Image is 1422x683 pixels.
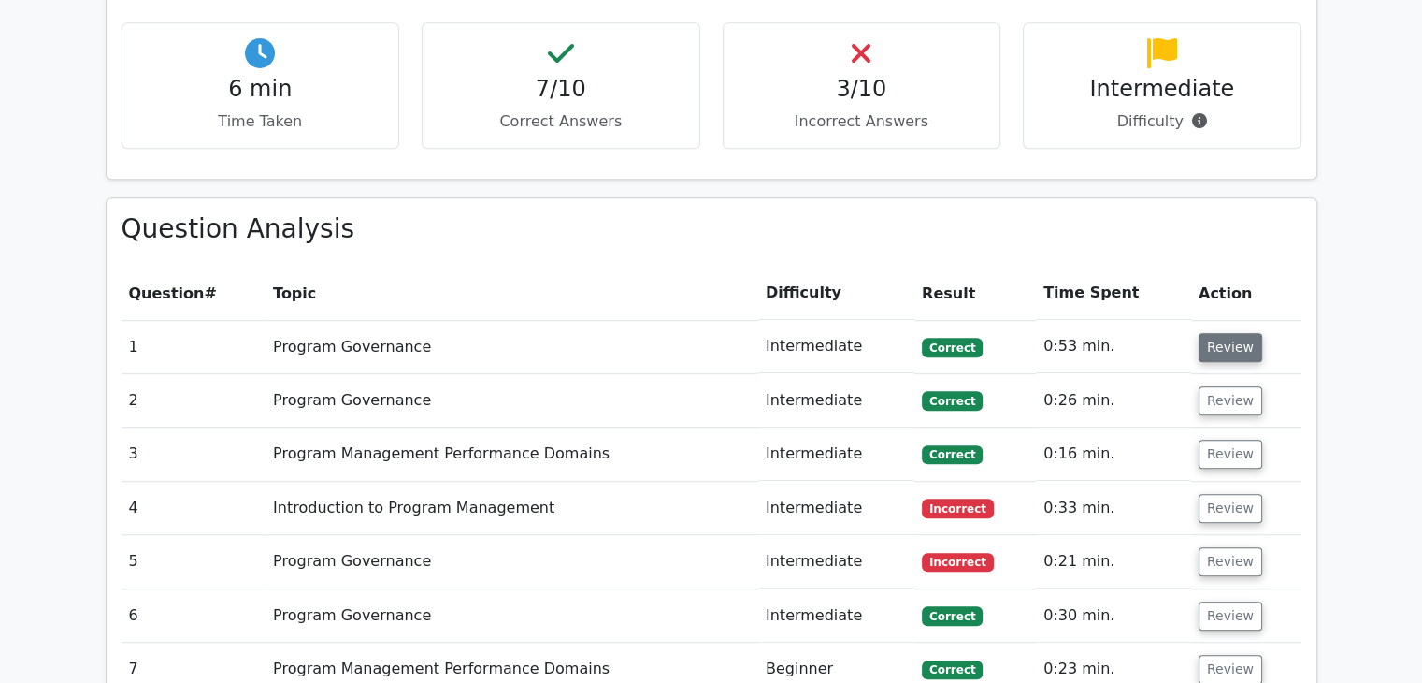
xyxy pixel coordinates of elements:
th: # [122,267,266,320]
td: 3 [122,428,266,481]
button: Review [1199,440,1262,469]
td: 0:26 min. [1036,374,1191,428]
p: Correct Answers [438,110,684,133]
h4: 7/10 [438,76,684,103]
span: Correct [922,391,983,410]
td: 0:21 min. [1036,535,1191,589]
td: Intermediate [758,320,914,373]
td: 0:30 min. [1036,589,1191,643]
button: Review [1199,333,1262,362]
td: Intermediate [758,535,914,589]
button: Review [1199,494,1262,523]
span: Correct [922,445,983,464]
td: 4 [122,482,266,535]
p: Difficulty [1039,110,1286,133]
th: Difficulty [758,267,914,320]
button: Review [1199,386,1262,415]
td: Program Governance [266,589,758,643]
td: Program Governance [266,535,758,589]
h4: 6 min [137,76,384,103]
td: 0:16 min. [1036,428,1191,481]
th: Time Spent [1036,267,1191,320]
td: Intermediate [758,428,914,481]
td: Program Governance [266,374,758,428]
span: Incorrect [922,499,994,517]
td: 6 [122,589,266,643]
span: Correct [922,338,983,356]
th: Action [1191,267,1301,320]
h4: Intermediate [1039,76,1286,103]
td: Intermediate [758,589,914,643]
button: Review [1199,602,1262,631]
span: Correct [922,661,983,679]
td: 5 [122,535,266,589]
button: Review [1199,547,1262,576]
td: Introduction to Program Management [266,482,758,535]
th: Result [914,267,1036,320]
td: Program Management Performance Domains [266,428,758,481]
h4: 3/10 [739,76,985,103]
td: 0:33 min. [1036,482,1191,535]
td: Intermediate [758,374,914,428]
p: Time Taken [137,110,384,133]
span: Correct [922,606,983,625]
span: Incorrect [922,553,994,572]
td: 0:53 min. [1036,320,1191,373]
td: 1 [122,320,266,373]
td: Program Governance [266,320,758,373]
p: Incorrect Answers [739,110,985,133]
h3: Question Analysis [122,213,1301,245]
td: 2 [122,374,266,428]
td: Intermediate [758,482,914,535]
span: Question [129,284,205,302]
th: Topic [266,267,758,320]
